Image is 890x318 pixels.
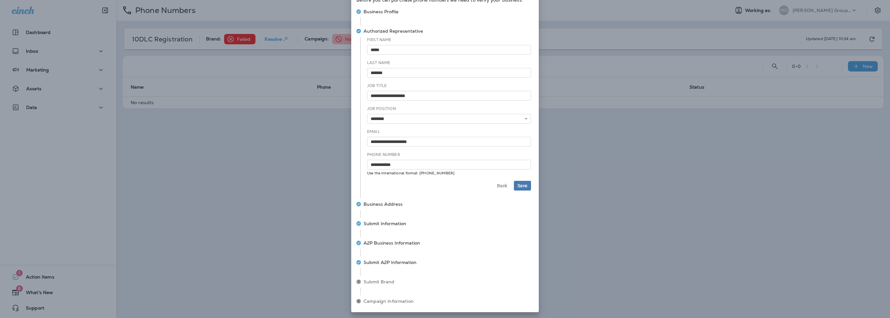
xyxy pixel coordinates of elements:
span: Back [497,183,507,188]
span: Submit Information [364,220,406,227]
span: Submit A2P Information [364,259,417,266]
label: Last Name [367,60,390,65]
button: Save [514,181,531,191]
button: Submit Brand [354,273,536,290]
button: Back [494,181,511,191]
label: First Name [367,37,391,42]
span: Business Address [364,201,403,207]
small: Use the international format: [PHONE_NUMBER] [367,170,531,176]
label: Job Title [367,83,387,88]
text: 8 [358,300,359,303]
button: A2P Business Information [354,235,536,251]
span: Campaign Information [364,298,534,304]
span: A2P Business Information [364,240,420,246]
span: Save [517,183,527,188]
button: Submit Information [354,215,536,232]
label: Phone Number [367,152,400,157]
span: Authorized Representative [364,28,423,34]
button: Submit A2P Information [354,254,536,271]
text: 7 [358,280,360,283]
label: Job Position [367,106,396,111]
span: Submit Brand [364,279,394,285]
label: Email [367,129,380,134]
button: Business Address [354,196,536,213]
button: Business Profile [354,3,536,20]
button: Authorized Representative [354,23,536,39]
span: Business Profile [364,8,398,15]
